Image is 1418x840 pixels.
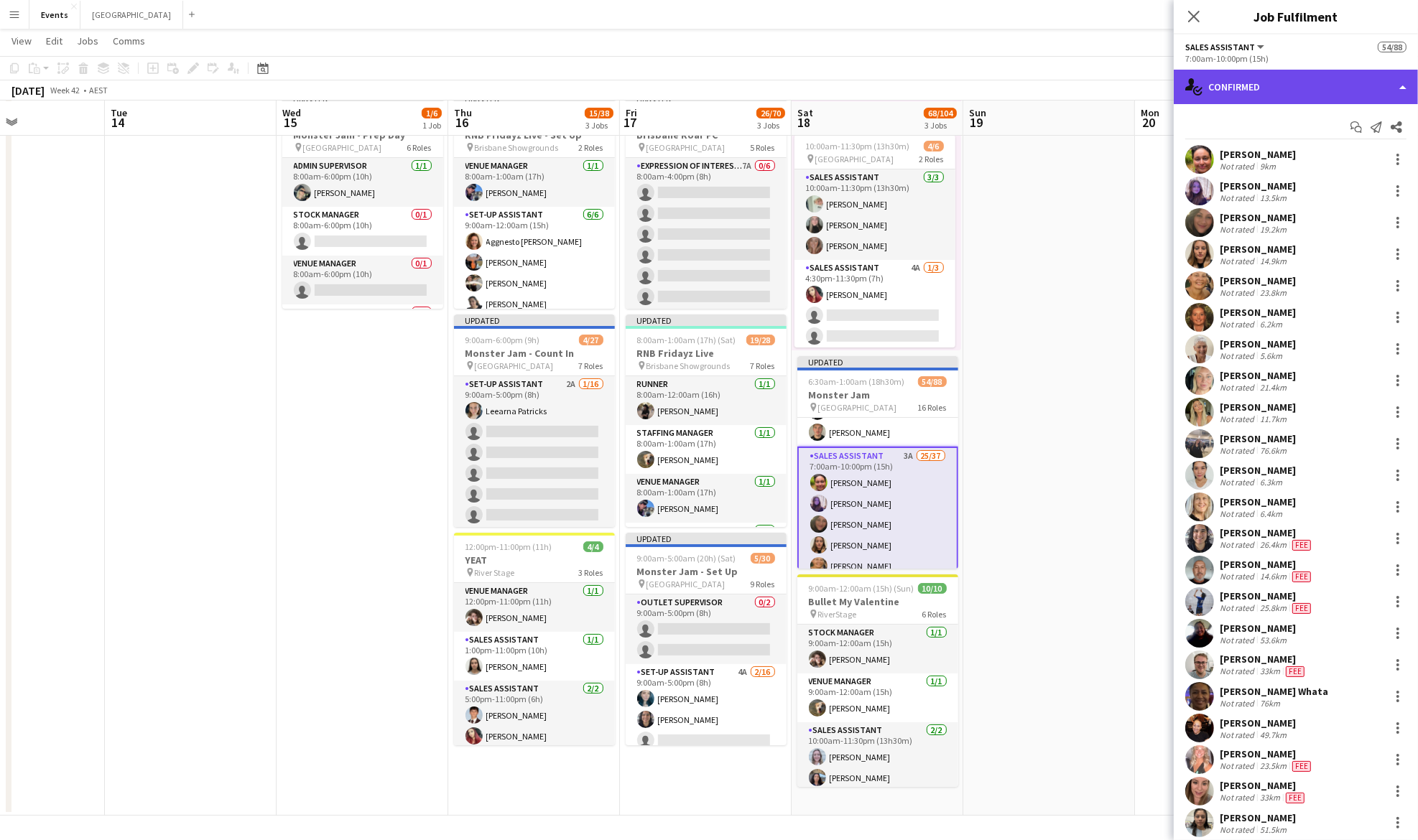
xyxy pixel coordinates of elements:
span: 9:00am-6:00pm (9h) [465,335,540,345]
div: Updated [797,356,958,368]
span: 2 Roles [919,154,944,164]
div: Not rated [1220,414,1257,424]
span: 15 [280,114,301,131]
div: 19.2km [1257,224,1289,235]
div: 76km [1257,698,1283,709]
div: Not rated [1220,666,1257,677]
span: Fee [1292,761,1311,772]
div: [PERSON_NAME] [1220,653,1307,666]
div: Not rated [1220,350,1257,361]
div: Not rated [1220,760,1257,772]
div: 25.8km [1257,602,1289,614]
span: 2 Roles [579,142,603,153]
span: 26/70 [756,108,785,118]
span: 15/38 [585,108,613,118]
div: Not rated [1220,729,1257,740]
span: Fee [1286,666,1305,677]
div: Crew has different fees then in role [1283,666,1307,677]
div: 53.6km [1257,635,1289,645]
span: [GEOGRAPHIC_DATA] [818,402,897,413]
div: Not rated [1220,635,1257,645]
app-card-role: Outlet Supervisor2/2 [626,523,787,592]
h3: Monster Jam - Count In [454,347,615,360]
div: Not rated [1220,224,1257,235]
span: 3 Roles [579,567,603,578]
div: Crew has different fees then in role [1289,760,1314,772]
span: Fee [1292,571,1311,582]
div: [PERSON_NAME] [1220,401,1296,414]
div: 3 Jobs [757,120,784,131]
span: 16 Roles [918,402,947,413]
span: 18 [795,114,813,131]
div: 1 Job [422,120,441,131]
div: [PERSON_NAME] [1220,717,1296,729]
a: Comms [107,32,151,50]
span: [GEOGRAPHIC_DATA] [475,360,554,371]
button: [GEOGRAPHIC_DATA] [80,1,183,29]
span: [GEOGRAPHIC_DATA] [647,142,726,153]
span: 17 [624,114,637,131]
app-job-card: 9:00am-12:00am (15h) (Sun)10/10Bullet My Valentine RiverStage6 RolesStock Manager1/19:00am-12:00a... [797,574,958,787]
span: RiverStage [818,609,857,620]
h3: Monster Jam [797,388,958,401]
span: Fee [1292,603,1311,614]
div: Not rated [1220,792,1257,803]
div: 33km [1257,666,1283,677]
span: 8:00am-1:00am (17h) (Sat) [637,335,736,345]
app-card-role: Sales Assistant2/210:00am-11:30pm (13h30m)[PERSON_NAME][PERSON_NAME] [797,722,958,792]
div: 11.7km [1257,414,1289,424]
div: Not rated [1220,382,1257,393]
span: 16 [452,114,472,131]
div: [PERSON_NAME] [1220,747,1314,760]
app-card-role: Set-up Assistant2A1/169:00am-5:00pm (8h)Leearna Patricks [454,376,615,737]
div: 12:00pm-11:00pm (11h)4/4YEAT River Stage3 RolesVenue Manager1/112:00pm-11:00pm (11h)[PERSON_NAME]... [454,533,615,745]
a: View [6,32,37,50]
div: Updated8:00am-10:30pm (14h30m)2/12Brisbane Roar FC [GEOGRAPHIC_DATA]5 RolesExpression Of Interest... [626,96,787,309]
app-card-role: Outlet Supervisor0/29:00am-5:00pm (8h) [626,594,787,664]
span: [GEOGRAPHIC_DATA] [647,579,726,589]
span: View [11,34,32,47]
app-card-role: Admin Supervisor1/18:00am-6:00pm (10h)[PERSON_NAME] [282,158,443,207]
div: [PERSON_NAME] [1220,811,1296,824]
div: 23.5km [1257,760,1289,772]
app-card-role: Stock Manager1/19:00am-12:00am (15h)[PERSON_NAME] [797,625,958,673]
div: Not rated [1220,824,1257,835]
div: [PERSON_NAME] [1220,622,1296,635]
div: Updated [626,533,787,544]
div: Updated8:00am-1:00am (17h) (Fri)7/7RNB Fridayz Live - Set Up Brisbane Showgrounds2 RolesVenue Man... [454,96,615,309]
button: Sales Assistant [1185,42,1266,52]
div: Not rated [1220,602,1257,614]
div: [DATE] [11,83,45,98]
a: Jobs [71,32,104,50]
app-card-role: Venue Manager1/18:00am-1:00am (17h)[PERSON_NAME] [626,474,787,523]
app-card-role: Sales Assistant1/11:00pm-11:00pm (10h)[PERSON_NAME] [454,632,615,681]
div: [PERSON_NAME] [1220,558,1314,571]
span: 7 Roles [751,360,775,371]
div: 3 Jobs [585,120,613,131]
span: 6 Roles [922,609,947,620]
span: Sat [797,106,813,119]
app-card-role: Sales Assistant4A1/34:30pm-11:30pm (7h)[PERSON_NAME] [794,260,955,350]
div: [PERSON_NAME] Whata [1220,685,1328,698]
span: 6 Roles [407,142,432,153]
span: Fee [1292,540,1311,551]
app-card-role: Outlet Supervisor0/1 [282,304,443,353]
span: Thu [454,106,472,119]
span: 10:00am-11:30pm (13h30m) [806,141,910,151]
div: 13.5km [1257,192,1289,203]
span: [GEOGRAPHIC_DATA] [303,142,382,153]
app-job-card: Updated8:00am-1:00am (17h) (Sat)19/28RNB Fridayz Live Brisbane Showgrounds7 RolesRunner1/18:00am-... [626,314,787,527]
span: 12:00pm-11:00pm (11h) [465,541,552,552]
div: Crew has different fees then in role [1289,571,1314,582]
app-job-card: 10:00am-11:30pm (13h30m)4/6 [GEOGRAPHIC_DATA]2 RolesSales Assistant3/310:00am-11:30pm (13h30m)[PE... [794,135,955,347]
div: 21.4km [1257,382,1289,393]
div: [PERSON_NAME] [1220,432,1296,445]
app-card-role: Venue Manager1/112:00pm-11:00pm (11h)[PERSON_NAME] [454,583,615,632]
span: River Stage [475,567,515,578]
app-card-role: Expression Of Interest (EOI)7A0/68:00am-4:00pm (8h) [626,158,787,311]
div: [PERSON_NAME] [1220,306,1296,319]
div: [PERSON_NAME] [1220,589,1314,602]
div: [PERSON_NAME] [1220,779,1307,792]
